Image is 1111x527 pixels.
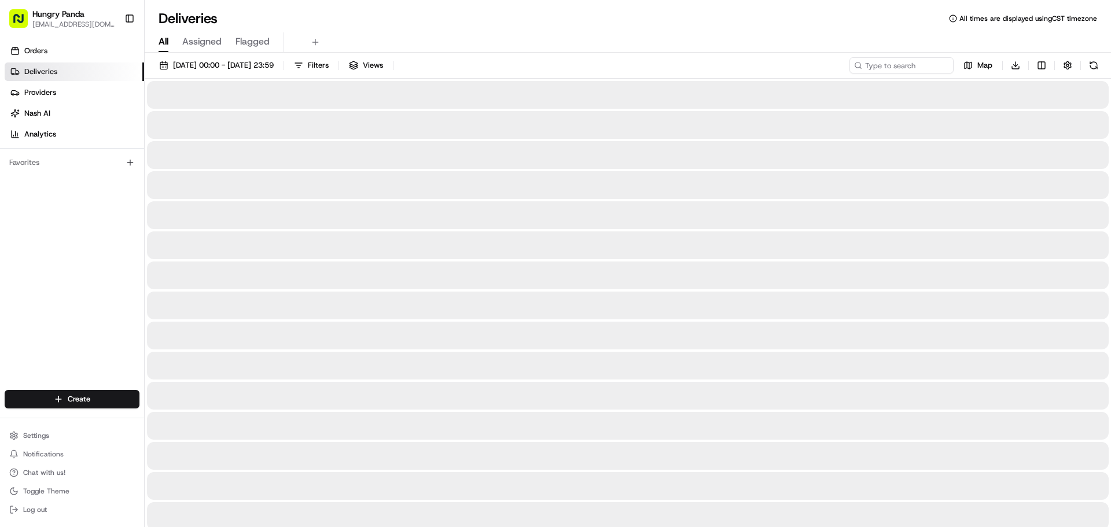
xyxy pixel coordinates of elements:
button: Notifications [5,446,139,462]
button: Settings [5,428,139,444]
span: Settings [23,431,49,440]
button: Toggle Theme [5,483,139,499]
span: Log out [23,505,47,514]
button: Map [958,57,998,73]
span: Toggle Theme [23,487,69,496]
button: [EMAIL_ADDRESS][DOMAIN_NAME] [32,20,115,29]
a: Orders [5,42,144,60]
a: Analytics [5,125,144,143]
a: Providers [5,83,144,102]
input: Type to search [849,57,954,73]
span: Orders [24,46,47,56]
button: Chat with us! [5,465,139,481]
span: All times are displayed using CST timezone [959,14,1097,23]
span: Flagged [236,35,270,49]
span: Notifications [23,449,64,459]
a: Deliveries [5,62,144,81]
span: Analytics [24,129,56,139]
span: Views [363,60,383,71]
h1: Deliveries [159,9,218,28]
span: Providers [24,87,56,98]
span: Create [68,394,90,404]
span: Map [977,60,992,71]
button: Filters [289,57,334,73]
button: Hungry Panda [32,8,84,20]
button: Refresh [1086,57,1102,73]
span: All [159,35,168,49]
button: Hungry Panda[EMAIL_ADDRESS][DOMAIN_NAME] [5,5,120,32]
button: Log out [5,502,139,518]
span: Chat with us! [23,468,65,477]
span: Deliveries [24,67,57,77]
a: Nash AI [5,104,144,123]
span: [DATE] 00:00 - [DATE] 23:59 [173,60,274,71]
button: Views [344,57,388,73]
span: Filters [308,60,329,71]
div: Favorites [5,153,139,172]
button: [DATE] 00:00 - [DATE] 23:59 [154,57,279,73]
button: Create [5,390,139,408]
span: Assigned [182,35,222,49]
span: Nash AI [24,108,50,119]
